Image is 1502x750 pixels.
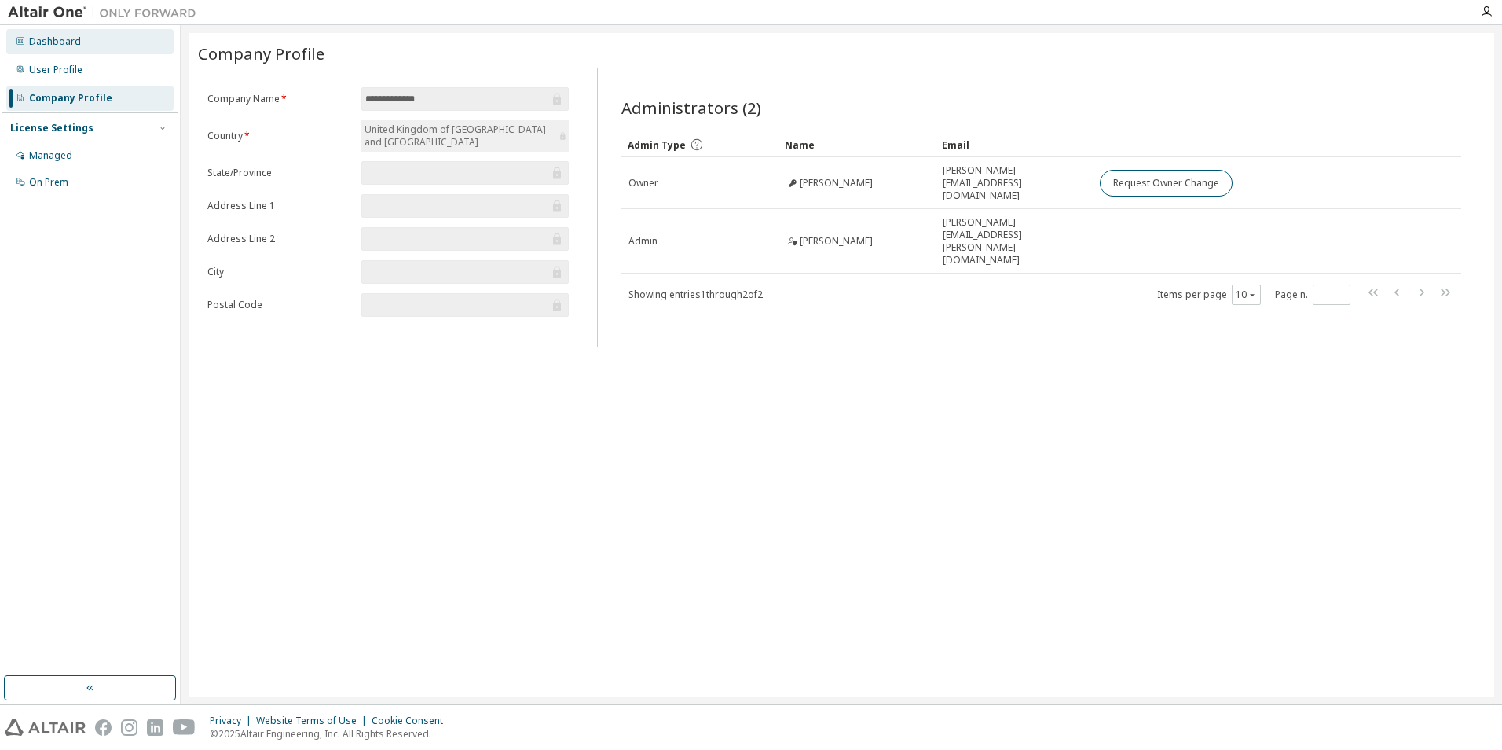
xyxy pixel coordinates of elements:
div: Name [785,132,929,157]
div: Managed [29,149,72,162]
span: Owner [628,177,658,189]
div: United Kingdom of [GEOGRAPHIC_DATA] and [GEOGRAPHIC_DATA] [361,120,569,152]
div: On Prem [29,176,68,189]
span: Page n. [1275,285,1350,305]
img: youtube.svg [173,719,196,736]
div: Privacy [210,715,256,727]
label: Postal Code [207,299,352,311]
span: Showing entries 1 through 2 of 2 [628,288,763,301]
label: Country [207,130,352,142]
span: Administrators (2) [621,97,761,119]
div: Website Terms of Use [256,715,372,727]
span: Items per page [1157,285,1261,305]
img: facebook.svg [95,719,112,736]
label: State/Province [207,167,352,179]
img: instagram.svg [121,719,137,736]
div: User Profile [29,64,82,76]
img: altair_logo.svg [5,719,86,736]
div: Email [942,132,1086,157]
div: United Kingdom of [GEOGRAPHIC_DATA] and [GEOGRAPHIC_DATA] [362,121,556,151]
span: [PERSON_NAME][EMAIL_ADDRESS][PERSON_NAME][DOMAIN_NAME] [943,216,1086,267]
div: Dashboard [29,35,81,48]
span: Company Profile [198,42,324,64]
label: City [207,266,352,278]
img: Altair One [8,5,204,20]
label: Company Name [207,93,352,105]
div: Company Profile [29,92,112,105]
span: Admin Type [628,138,686,152]
img: linkedin.svg [147,719,163,736]
span: [PERSON_NAME] [800,177,873,189]
button: Request Owner Change [1100,170,1233,197]
button: 10 [1236,289,1257,301]
p: © 2025 Altair Engineering, Inc. All Rights Reserved. [210,727,452,741]
label: Address Line 1 [207,200,352,212]
div: License Settings [10,122,93,134]
span: [PERSON_NAME][EMAIL_ADDRESS][DOMAIN_NAME] [943,164,1086,202]
span: [PERSON_NAME] [800,235,873,248]
span: Admin [628,235,658,248]
div: Cookie Consent [372,715,452,727]
label: Address Line 2 [207,233,352,245]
